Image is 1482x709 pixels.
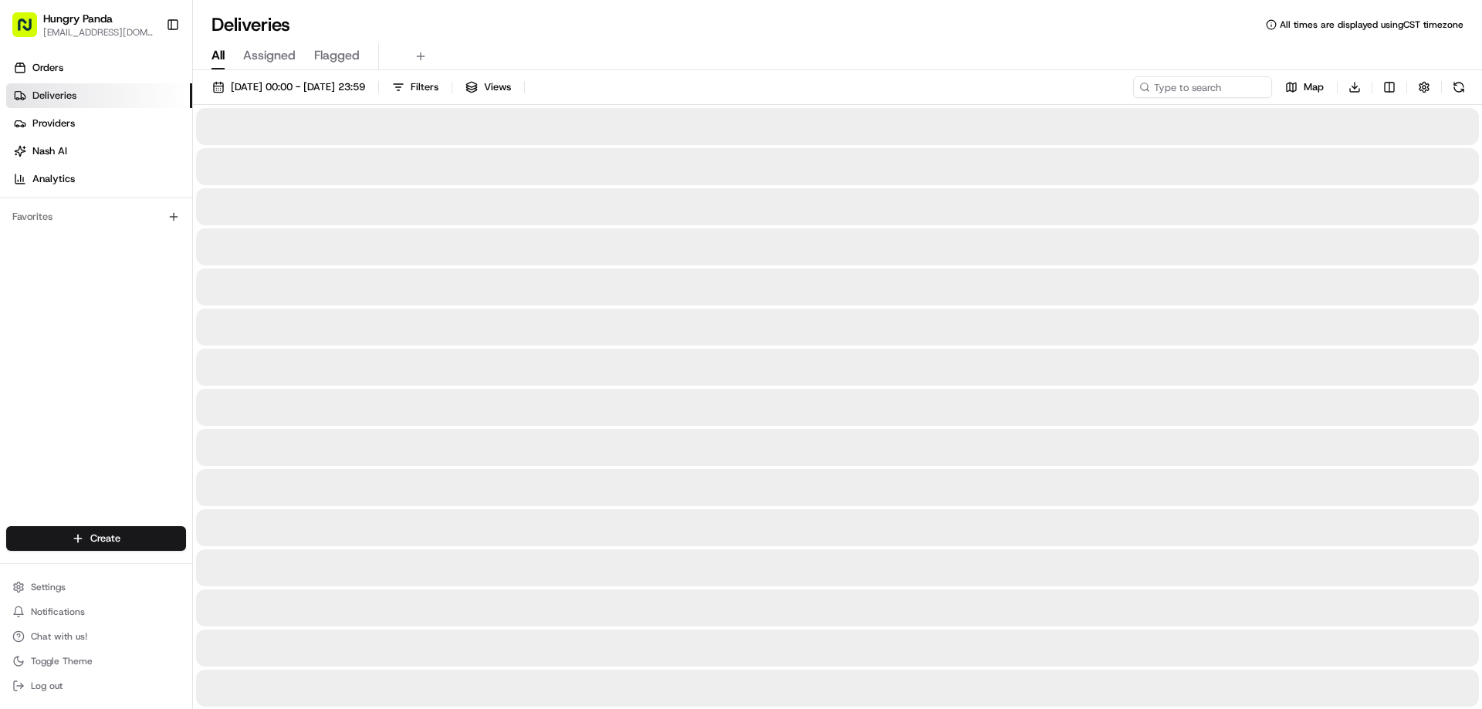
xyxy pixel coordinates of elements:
[211,46,225,65] span: All
[6,6,160,43] button: Hungry Panda[EMAIL_ADDRESS][DOMAIN_NAME]
[31,655,93,667] span: Toggle Theme
[6,675,186,697] button: Log out
[6,167,192,191] a: Analytics
[1448,76,1470,98] button: Refresh
[314,46,360,65] span: Flagged
[6,56,192,80] a: Orders
[411,80,438,94] span: Filters
[43,26,154,39] button: [EMAIL_ADDRESS][DOMAIN_NAME]
[32,172,75,186] span: Analytics
[6,83,192,108] a: Deliveries
[32,89,76,103] span: Deliveries
[6,526,186,551] button: Create
[205,76,372,98] button: [DATE] 00:00 - [DATE] 23:59
[31,630,87,643] span: Chat with us!
[32,116,75,130] span: Providers
[231,80,365,94] span: [DATE] 00:00 - [DATE] 23:59
[6,111,192,136] a: Providers
[6,576,186,598] button: Settings
[6,204,186,229] div: Favorites
[458,76,518,98] button: Views
[31,606,85,618] span: Notifications
[90,532,120,545] span: Create
[1133,76,1272,98] input: Type to search
[243,46,296,65] span: Assigned
[6,626,186,647] button: Chat with us!
[385,76,445,98] button: Filters
[31,581,66,593] span: Settings
[6,601,186,623] button: Notifications
[211,12,290,37] h1: Deliveries
[1304,80,1324,94] span: Map
[1280,19,1463,31] span: All times are displayed using CST timezone
[1278,76,1331,98] button: Map
[6,139,192,164] a: Nash AI
[43,11,113,26] button: Hungry Panda
[6,650,186,672] button: Toggle Theme
[484,80,511,94] span: Views
[31,680,63,692] span: Log out
[32,61,63,75] span: Orders
[32,144,67,158] span: Nash AI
